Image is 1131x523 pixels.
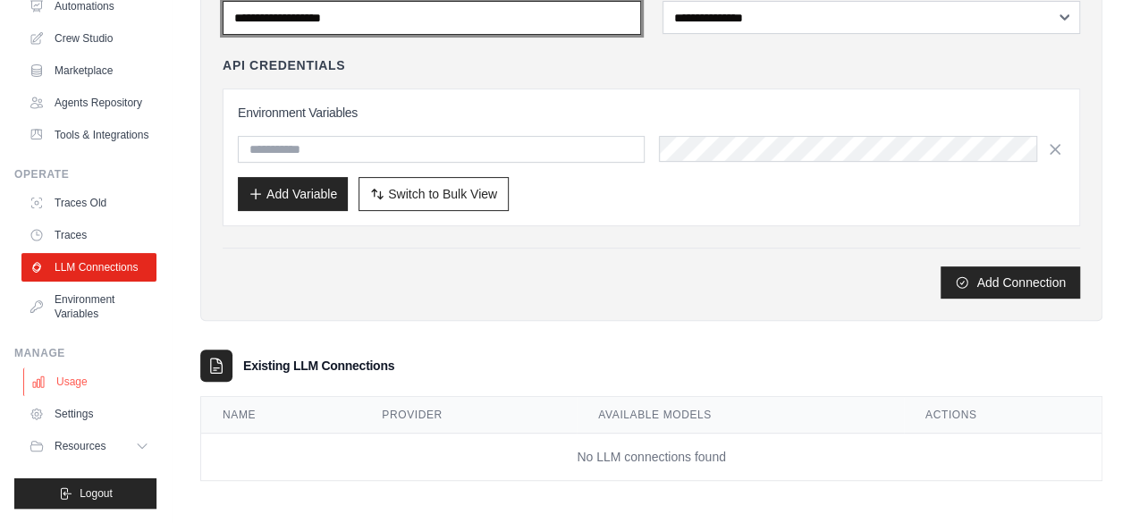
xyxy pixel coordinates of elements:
[21,432,156,460] button: Resources
[238,177,348,211] button: Add Variable
[201,434,1101,481] td: No LLM connections found
[388,185,497,203] span: Switch to Bulk View
[577,397,904,434] th: Available Models
[21,400,156,428] a: Settings
[941,266,1080,299] button: Add Connection
[238,104,1065,122] h3: Environment Variables
[21,189,156,217] a: Traces Old
[1042,437,1131,523] iframe: Chat Widget
[223,56,345,74] h4: API Credentials
[55,439,106,453] span: Resources
[359,177,509,211] button: Switch to Bulk View
[80,486,113,501] span: Logout
[360,397,577,434] th: Provider
[14,167,156,181] div: Operate
[904,397,1101,434] th: Actions
[21,89,156,117] a: Agents Repository
[21,24,156,53] a: Crew Studio
[201,397,360,434] th: Name
[14,346,156,360] div: Manage
[21,121,156,149] a: Tools & Integrations
[243,357,394,375] h3: Existing LLM Connections
[21,253,156,282] a: LLM Connections
[14,478,156,509] button: Logout
[21,285,156,328] a: Environment Variables
[21,221,156,249] a: Traces
[21,56,156,85] a: Marketplace
[23,367,158,396] a: Usage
